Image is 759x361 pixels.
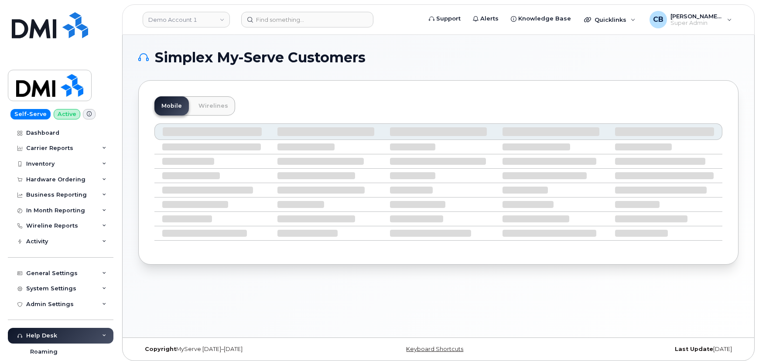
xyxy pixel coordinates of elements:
[154,96,189,116] a: Mobile
[191,96,235,116] a: Wirelines
[145,346,176,352] strong: Copyright
[675,346,713,352] strong: Last Update
[138,346,338,353] div: MyServe [DATE]–[DATE]
[406,346,463,352] a: Keyboard Shortcuts
[538,346,738,353] div: [DATE]
[155,51,366,64] span: Simplex My-Serve Customers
